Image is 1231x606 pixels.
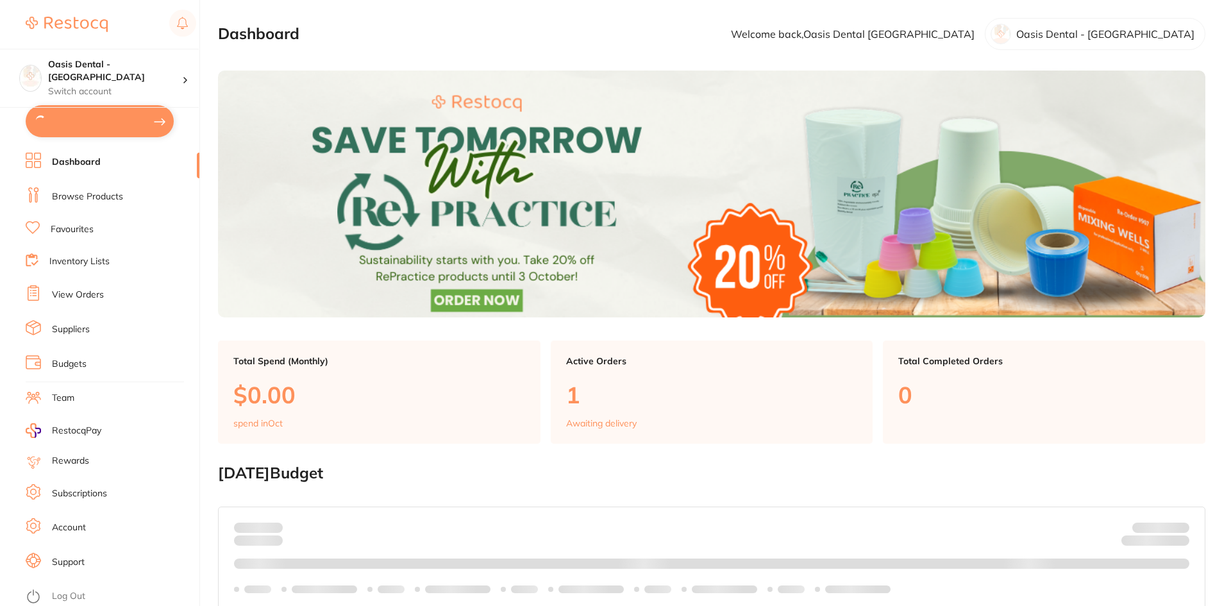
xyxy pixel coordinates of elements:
[260,522,283,534] strong: $0.00
[511,584,538,594] p: Labels
[233,382,525,408] p: $0.00
[233,356,525,366] p: Total Spend (Monthly)
[898,356,1190,366] p: Total Completed Orders
[218,25,299,43] h2: Dashboard
[233,418,283,428] p: spend in Oct
[425,584,490,594] p: Labels extended
[218,341,540,444] a: Total Spend (Monthly)$0.00spend inOct
[883,341,1205,444] a: Total Completed Orders0
[52,289,104,301] a: View Orders
[48,85,182,98] p: Switch account
[551,341,873,444] a: Active Orders1Awaiting delivery
[234,523,283,533] p: Spent:
[566,382,858,408] p: 1
[52,392,74,405] a: Team
[244,584,271,594] p: Labels
[1016,28,1194,40] p: Oasis Dental - [GEOGRAPHIC_DATA]
[1164,522,1189,534] strong: $NaN
[20,65,41,87] img: Oasis Dental - Brighton
[26,423,101,438] a: RestocqPay
[52,358,87,371] a: Budgets
[825,584,891,594] p: Labels extended
[218,464,1205,482] h2: [DATE] Budget
[218,71,1205,317] img: Dashboard
[566,356,858,366] p: Active Orders
[731,28,975,40] p: Welcome back, Oasis Dental [GEOGRAPHIC_DATA]
[1121,533,1189,548] p: Remaining:
[292,584,357,594] p: Labels extended
[558,584,624,594] p: Labels extended
[51,223,94,236] a: Favourites
[52,487,107,500] a: Subscriptions
[26,423,41,438] img: RestocqPay
[26,10,108,39] a: Restocq Logo
[898,382,1190,408] p: 0
[26,17,108,32] img: Restocq Logo
[566,418,637,428] p: Awaiting delivery
[48,58,182,83] h4: Oasis Dental - Brighton
[378,584,405,594] p: Labels
[52,323,90,336] a: Suppliers
[52,156,101,169] a: Dashboard
[52,521,86,534] a: Account
[778,584,805,594] p: Labels
[52,190,123,203] a: Browse Products
[644,584,671,594] p: Labels
[692,584,757,594] p: Labels extended
[52,455,89,467] a: Rewards
[234,533,283,548] p: month
[49,255,110,268] a: Inventory Lists
[52,590,85,603] a: Log Out
[1132,523,1189,533] p: Budget:
[52,556,85,569] a: Support
[1167,537,1189,549] strong: $0.00
[52,425,101,437] span: RestocqPay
